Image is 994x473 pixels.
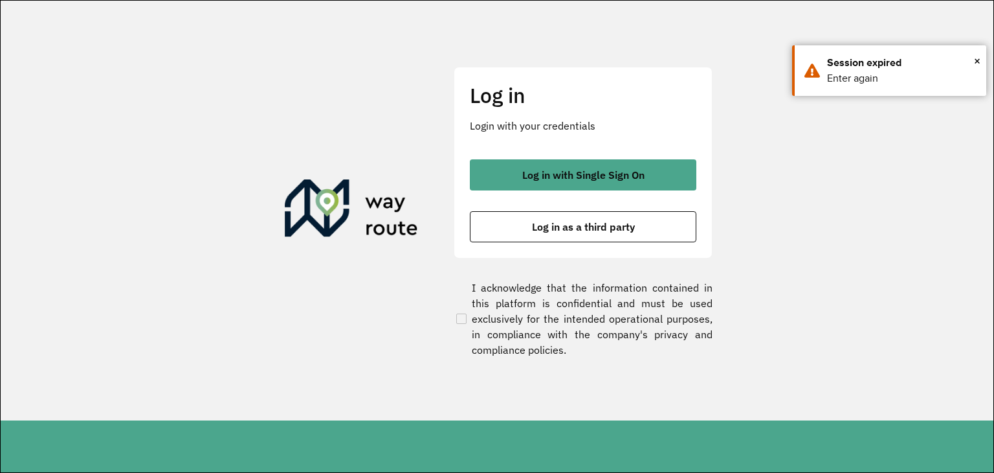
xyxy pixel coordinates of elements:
[470,83,696,108] h2: Log in
[470,159,696,190] button: button
[522,170,645,180] span: Log in with Single Sign On
[285,179,418,242] img: Roteirizador AmbevTech
[454,280,712,358] label: I acknowledge that the information contained in this platform is confidential and must be used ex...
[974,51,980,71] button: Close
[532,222,635,232] span: Log in as a third party
[827,71,977,86] div: Enter again
[470,211,696,242] button: button
[470,118,696,133] p: Login with your credentials
[827,55,977,71] div: Session expired
[974,51,980,71] span: ×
